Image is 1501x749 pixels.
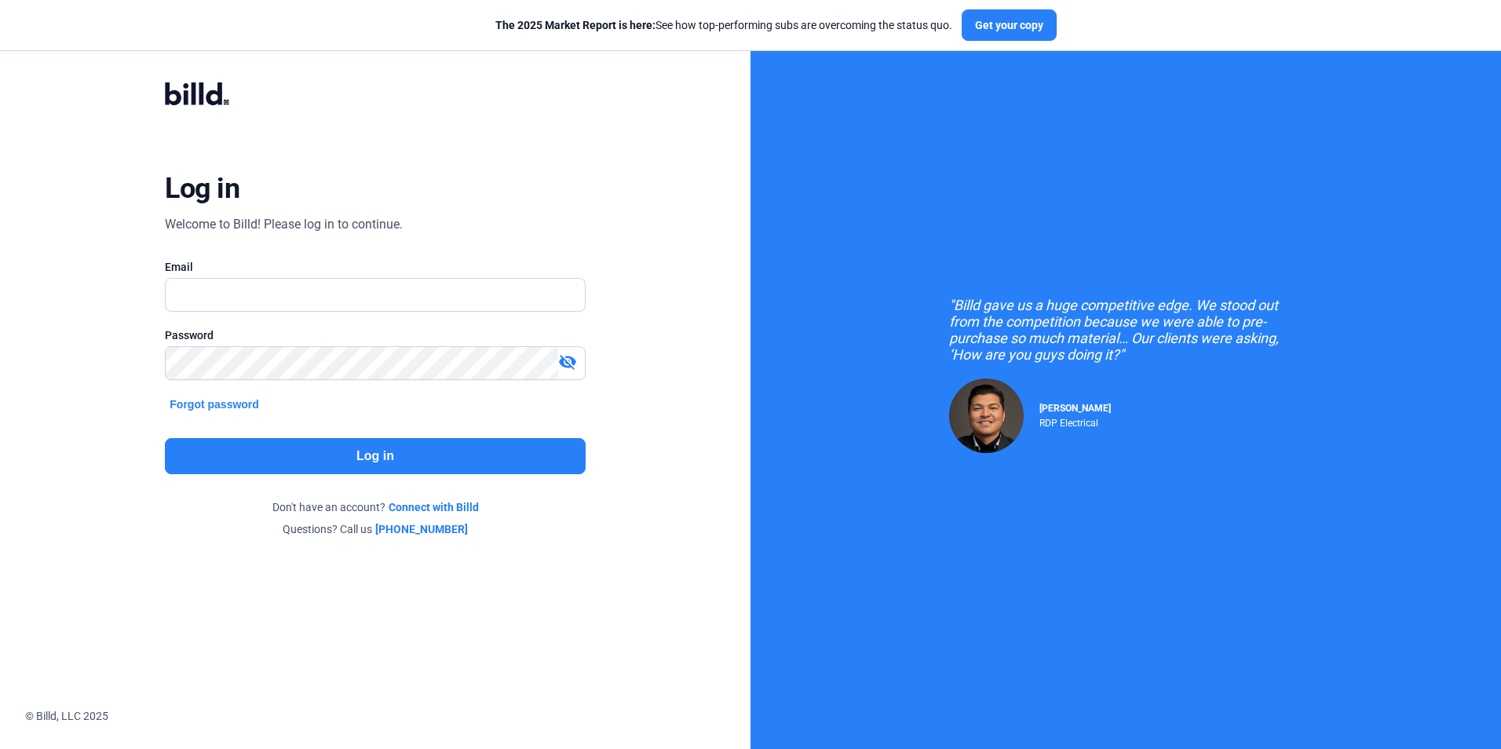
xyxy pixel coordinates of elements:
div: Password [165,327,585,343]
div: RDP Electrical [1039,414,1111,429]
mat-icon: visibility_off [558,353,577,371]
button: Log in [165,438,585,474]
img: Raul Pacheco [949,378,1024,453]
button: Get your copy [962,9,1057,41]
div: Questions? Call us [165,521,585,537]
button: Forgot password [165,396,264,413]
div: Don't have an account? [165,499,585,515]
div: See how top-performing subs are overcoming the status quo. [495,17,952,33]
div: Welcome to Billd! Please log in to continue. [165,215,403,234]
span: The 2025 Market Report is here: [495,19,656,31]
div: "Billd gave us a huge competitive edge. We stood out from the competition because we were able to... [949,297,1302,363]
a: [PHONE_NUMBER] [375,521,468,537]
div: Log in [165,171,239,206]
a: Connect with Billd [389,499,479,515]
span: [PERSON_NAME] [1039,403,1111,414]
div: Email [165,259,585,275]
